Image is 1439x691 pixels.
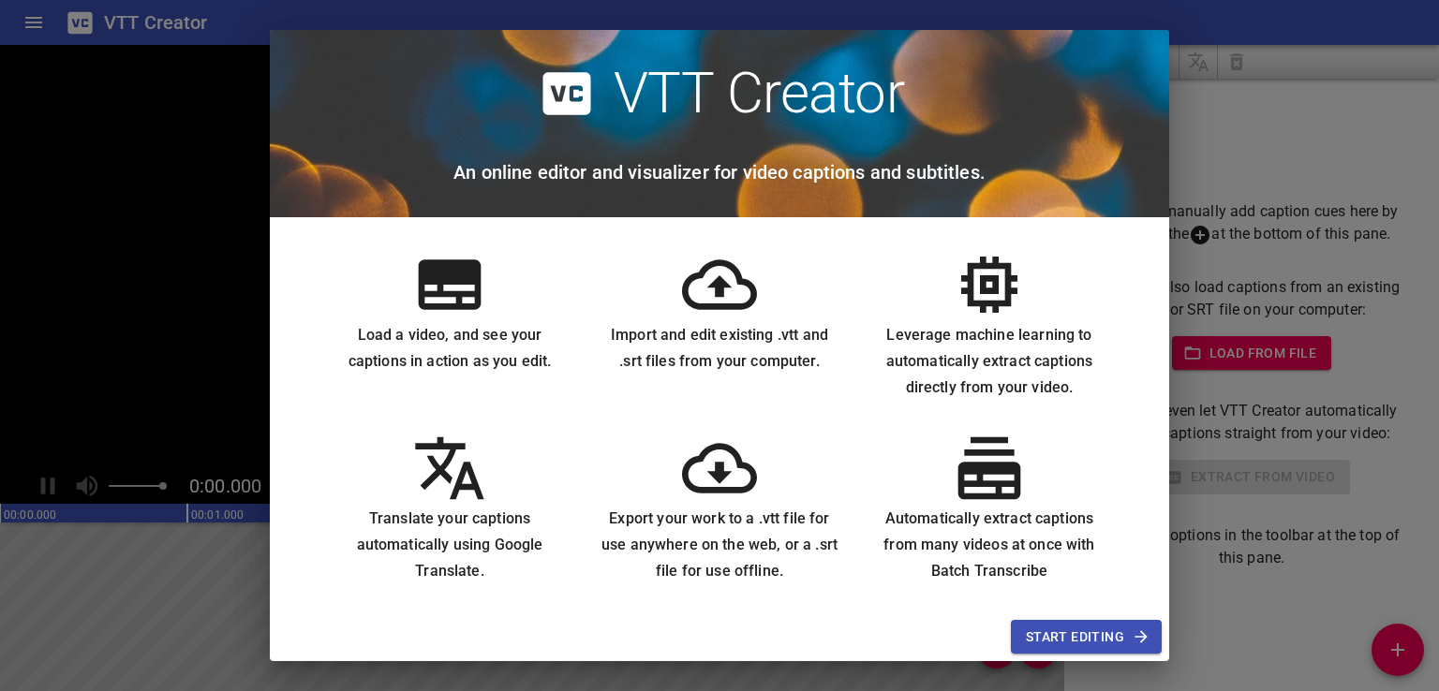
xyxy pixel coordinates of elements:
button: Start Editing [1011,620,1162,654]
h6: An online editor and visualizer for video captions and subtitles. [453,157,986,187]
h6: Load a video, and see your captions in action as you edit. [330,322,570,375]
h6: Translate your captions automatically using Google Translate. [330,506,570,584]
h6: Automatically extract captions from many videos at once with Batch Transcribe [869,506,1109,584]
h6: Leverage machine learning to automatically extract captions directly from your video. [869,322,1109,401]
h6: Import and edit existing .vtt and .srt files from your computer. [600,322,839,375]
span: Start Editing [1026,625,1147,649]
h2: VTT Creator [614,60,905,127]
h6: Export your work to a .vtt file for use anywhere on the web, or a .srt file for use offline. [600,506,839,584]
